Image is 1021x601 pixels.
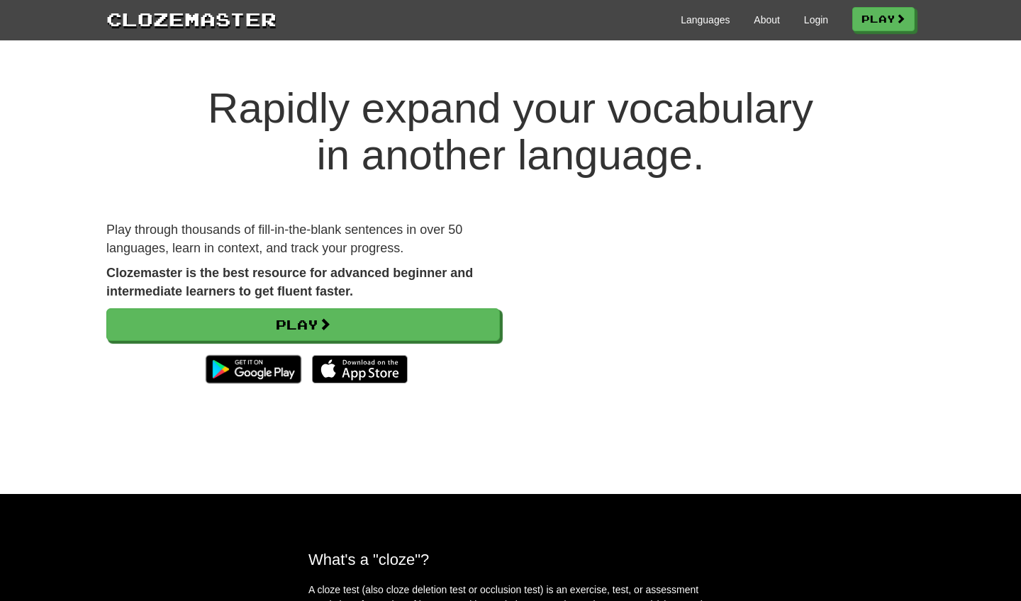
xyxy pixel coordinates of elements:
[106,308,500,341] a: Play
[106,266,473,298] strong: Clozemaster is the best resource for advanced beginner and intermediate learners to get fluent fa...
[804,13,828,27] a: Login
[312,355,408,383] img: Download_on_the_App_Store_Badge_US-UK_135x40-25178aeef6eb6b83b96f5f2d004eda3bffbb37122de64afbaef7...
[852,7,915,31] a: Play
[106,6,277,32] a: Clozemaster
[308,551,713,568] h2: What's a "cloze"?
[681,13,730,27] a: Languages
[754,13,780,27] a: About
[106,221,500,257] p: Play through thousands of fill-in-the-blank sentences in over 50 languages, learn in context, and...
[199,348,308,391] img: Get it on Google Play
